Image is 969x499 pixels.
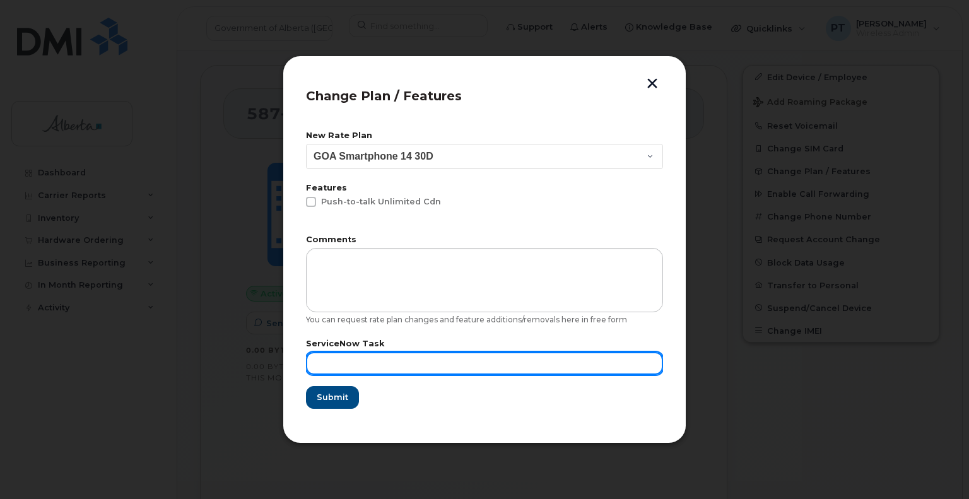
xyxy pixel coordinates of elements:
[306,315,663,325] div: You can request rate plan changes and feature additions/removals here in free form
[306,184,663,192] label: Features
[306,88,462,103] span: Change Plan / Features
[321,197,441,206] span: Push-to-talk Unlimited Cdn
[317,391,348,403] span: Submit
[306,236,663,244] label: Comments
[306,386,359,409] button: Submit
[306,132,663,140] label: New Rate Plan
[306,340,663,348] label: ServiceNow Task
